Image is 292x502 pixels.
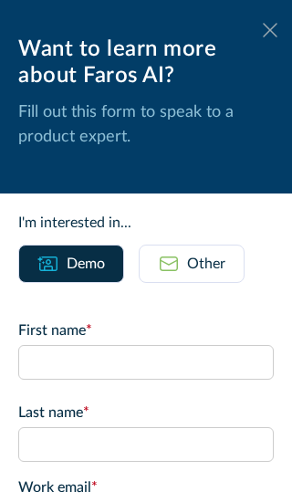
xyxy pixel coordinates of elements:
p: Fill out this form to speak to a product expert. [18,100,274,150]
label: First name [18,319,274,341]
label: Last name [18,402,274,424]
div: Demo [67,253,105,275]
label: Work email [18,476,274,498]
div: I'm interested in... [18,212,274,234]
div: Want to learn more about Faros AI? [18,37,274,89]
div: Other [187,253,225,275]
